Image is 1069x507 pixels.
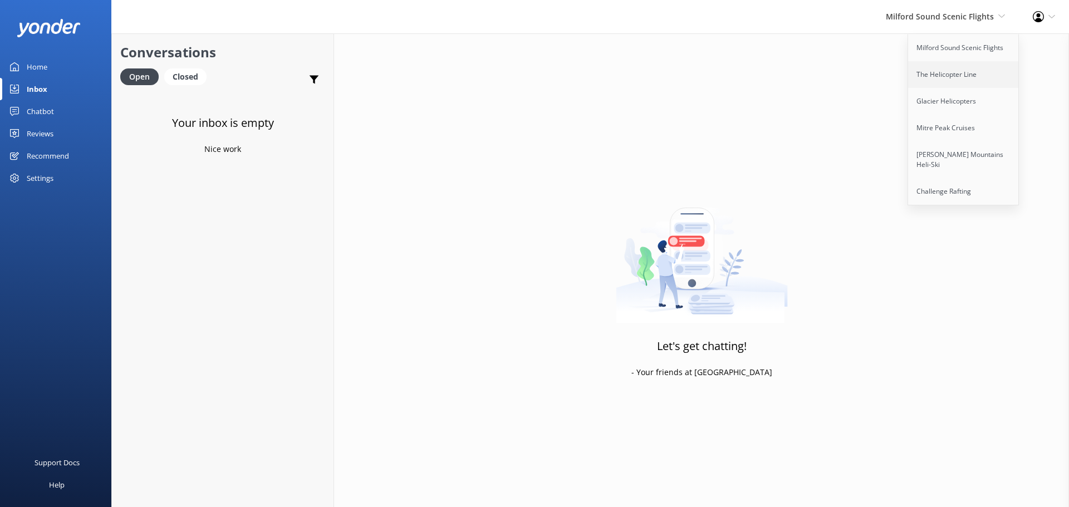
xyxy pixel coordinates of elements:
div: Recommend [27,145,69,167]
span: Milford Sound Scenic Flights [886,11,994,22]
a: Challenge Rafting [908,178,1019,205]
a: Mitre Peak Cruises [908,115,1019,141]
div: Open [120,68,159,85]
a: Glacier Helicopters [908,88,1019,115]
div: Home [27,56,47,78]
div: Closed [164,68,207,85]
div: Reviews [27,122,53,145]
h2: Conversations [120,42,325,63]
img: yonder-white-logo.png [17,19,81,37]
div: Help [49,474,65,496]
a: Open [120,70,164,82]
div: Support Docs [35,451,80,474]
img: artwork of a man stealing a conversation from at giant smartphone [616,184,788,323]
div: Settings [27,167,53,189]
p: - Your friends at [GEOGRAPHIC_DATA] [631,366,772,378]
div: Inbox [27,78,47,100]
p: Nice work [204,143,241,155]
a: The Helicopter Line [908,61,1019,88]
a: Milford Sound Scenic Flights [908,35,1019,61]
a: Closed [164,70,212,82]
a: [PERSON_NAME] Mountains Heli-Ski [908,141,1019,178]
div: Chatbot [27,100,54,122]
h3: Let's get chatting! [657,337,747,355]
h3: Your inbox is empty [172,114,274,132]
